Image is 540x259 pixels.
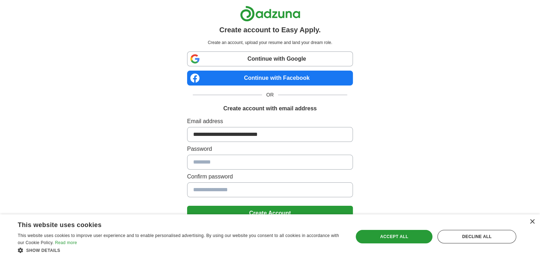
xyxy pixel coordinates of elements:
span: This website uses cookies to improve user experience and to enable personalised advertising. By u... [18,233,339,245]
div: Show details [18,247,343,254]
p: Create an account, upload your resume and land your dream role. [189,39,351,46]
img: Adzuna logo [240,6,300,22]
div: This website uses cookies [18,219,326,229]
label: Email address [187,117,353,126]
label: Confirm password [187,172,353,181]
button: Create Account [187,206,353,221]
h1: Create account with email address [223,104,317,113]
label: Password [187,145,353,153]
div: Decline all [437,230,516,243]
a: Read more, opens a new window [55,240,77,245]
span: Show details [26,248,60,253]
a: Continue with Facebook [187,71,353,86]
div: Close [529,219,535,225]
h1: Create account to Easy Apply. [219,24,321,35]
a: Continue with Google [187,51,353,66]
div: Accept all [356,230,432,243]
span: OR [262,91,278,99]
